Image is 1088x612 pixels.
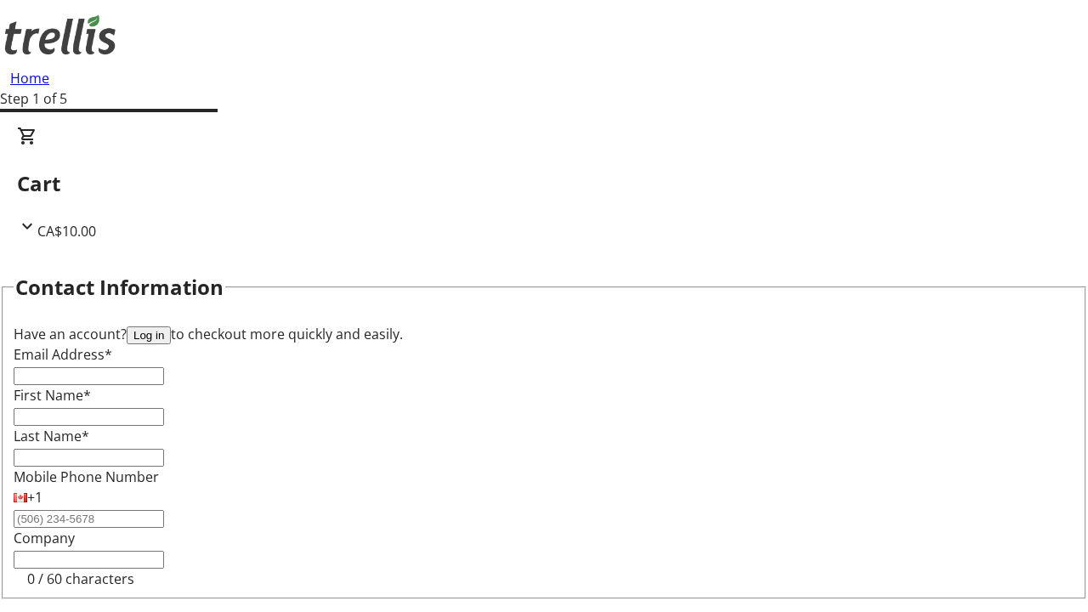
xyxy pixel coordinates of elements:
input: (506) 234-5678 [14,510,164,528]
label: Email Address* [14,345,112,364]
button: Log in [127,326,171,344]
label: Last Name* [14,427,89,445]
h2: Contact Information [15,272,224,303]
h2: Cart [17,168,1071,199]
label: Mobile Phone Number [14,467,159,486]
div: Have an account? to checkout more quickly and easily. [14,324,1074,344]
label: First Name* [14,386,91,405]
tr-character-limit: 0 / 60 characters [27,569,134,588]
label: Company [14,529,75,547]
div: CartCA$10.00 [17,126,1071,241]
span: CA$10.00 [37,222,96,241]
